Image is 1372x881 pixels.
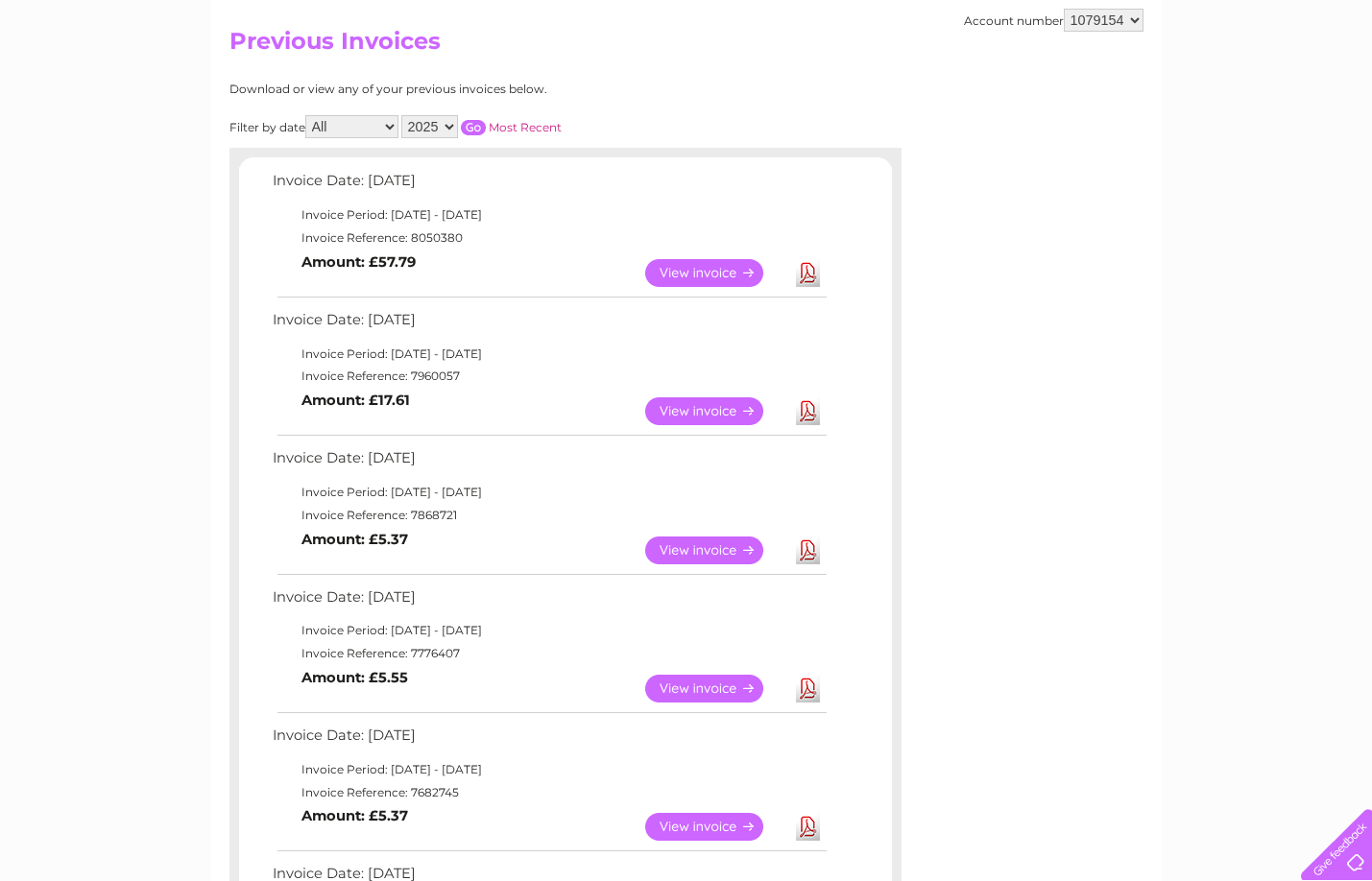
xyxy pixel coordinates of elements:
[489,120,562,134] a: Most Recent
[268,781,830,804] td: Invoice Reference: 7682745
[268,365,830,388] td: Invoice Reference: 7960057
[48,50,146,108] img: logo.png
[229,83,734,96] div: Download or view any of your previous invoices below.
[301,392,410,409] b: Amount: £17.61
[268,758,830,781] td: Invoice Period: [DATE] - [DATE]
[796,259,820,287] a: Download
[1136,82,1193,96] a: Telecoms
[645,675,786,702] a: View
[268,504,830,527] td: Invoice Reference: 7868721
[796,675,820,702] a: Download
[1010,10,1143,34] a: 0333 014 3131
[645,536,786,564] a: View
[964,9,1143,32] div: Account number
[268,203,830,226] td: Invoice Period: [DATE] - [DATE]
[301,253,416,271] b: Amount: £57.79
[268,307,830,343] td: Invoice Date: [DATE]
[229,115,734,138] div: Filter by date
[796,813,820,841] a: Download
[268,445,830,481] td: Invoice Date: [DATE]
[268,642,830,665] td: Invoice Reference: 7776407
[268,343,830,366] td: Invoice Period: [DATE] - [DATE]
[233,11,1141,93] div: Clear Business is a trading name of Verastar Limited (registered in [GEOGRAPHIC_DATA] No. 3667643...
[1244,82,1291,96] a: Contact
[268,168,830,203] td: Invoice Date: [DATE]
[268,481,830,504] td: Invoice Period: [DATE] - [DATE]
[268,584,830,620] td: Invoice Date: [DATE]
[796,536,820,564] a: Download
[301,807,408,824] b: Amount: £5.37
[268,619,830,642] td: Invoice Period: [DATE] - [DATE]
[1205,82,1233,96] a: Blog
[268,226,830,250] td: Invoice Reference: 8050380
[645,813,786,841] a: View
[229,28,1143,64] h2: Previous Invoices
[645,397,786,425] a: View
[1082,82,1124,96] a: Energy
[268,723,830,758] td: Invoice Date: [DATE]
[301,531,408,548] b: Amount: £5.37
[1309,82,1354,96] a: Log out
[1034,82,1071,96] a: Water
[645,259,786,287] a: View
[796,397,820,425] a: Download
[301,669,408,686] b: Amount: £5.55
